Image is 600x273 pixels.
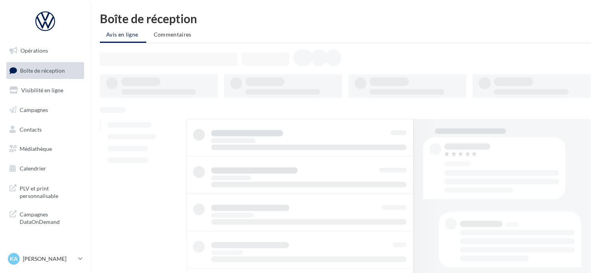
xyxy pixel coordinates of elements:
a: Campagnes DataOnDemand [5,206,86,229]
span: PLV et print personnalisable [20,183,81,200]
a: KA [PERSON_NAME] [6,251,84,266]
a: Médiathèque [5,141,86,157]
span: Boîte de réception [20,67,65,73]
span: Médiathèque [20,145,52,152]
a: Campagnes [5,102,86,118]
span: Campagnes DataOnDemand [20,209,81,226]
a: PLV et print personnalisable [5,180,86,203]
span: Commentaires [154,31,191,38]
span: Calendrier [20,165,46,172]
span: KA [10,255,18,263]
a: Calendrier [5,160,86,177]
a: Opérations [5,42,86,59]
span: Opérations [20,47,48,54]
a: Boîte de réception [5,62,86,79]
span: Contacts [20,126,42,132]
span: Visibilité en ligne [21,87,63,93]
a: Visibilité en ligne [5,82,86,99]
p: [PERSON_NAME] [23,255,75,263]
span: Campagnes [20,106,48,113]
div: Boîte de réception [100,13,591,24]
a: Contacts [5,121,86,138]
